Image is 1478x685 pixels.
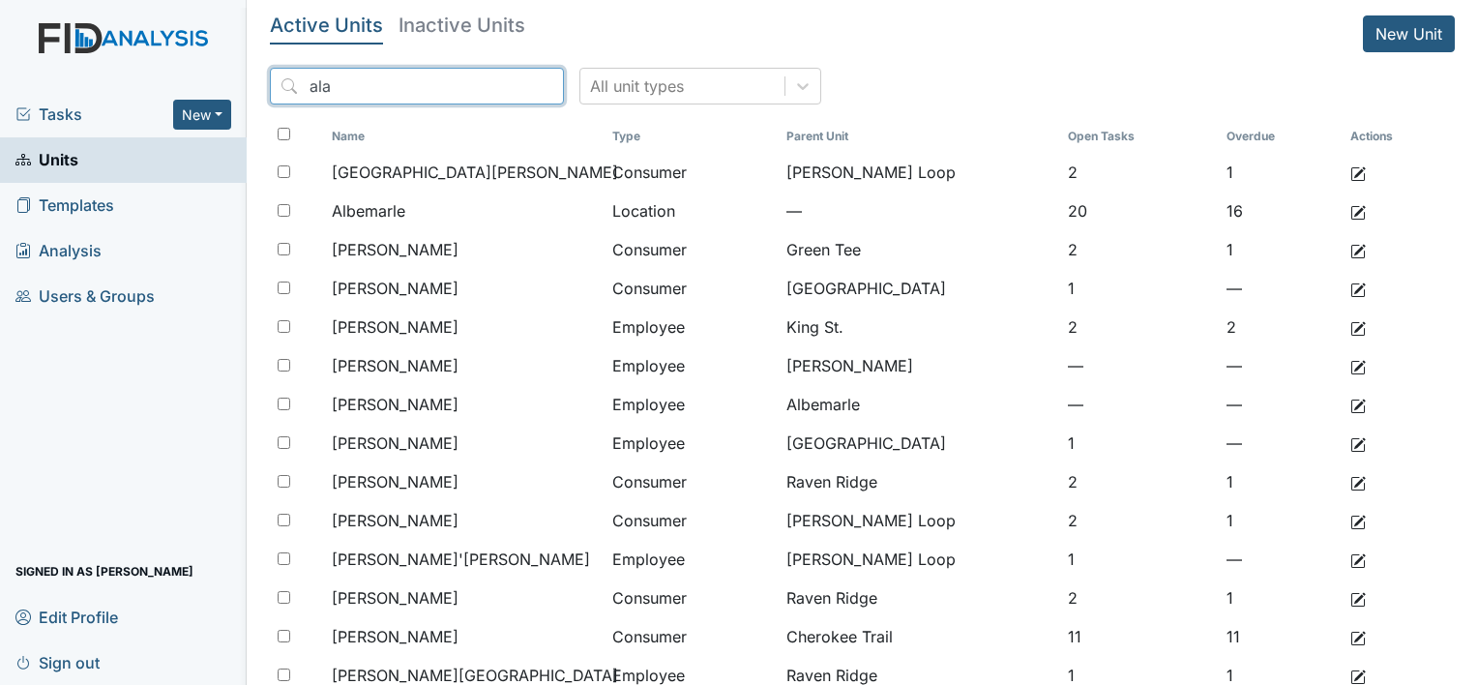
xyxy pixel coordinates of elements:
[1060,153,1220,192] td: 2
[1219,230,1343,269] td: 1
[1060,424,1220,462] td: 1
[605,120,779,153] th: Toggle SortBy
[324,120,605,153] th: Toggle SortBy
[332,199,405,223] span: Albemarle
[605,230,779,269] td: Consumer
[1219,579,1343,617] td: 1
[605,501,779,540] td: Consumer
[779,385,1059,424] td: Albemarle
[1219,501,1343,540] td: 1
[779,346,1059,385] td: [PERSON_NAME]
[332,315,458,339] span: [PERSON_NAME]
[779,153,1059,192] td: [PERSON_NAME] Loop
[332,354,458,377] span: [PERSON_NAME]
[399,15,525,35] h5: Inactive Units
[332,625,458,648] span: [PERSON_NAME]
[332,586,458,610] span: [PERSON_NAME]
[605,269,779,308] td: Consumer
[15,191,114,221] span: Templates
[270,15,383,35] h5: Active Units
[1060,385,1220,424] td: —
[332,161,618,184] span: [GEOGRAPHIC_DATA][PERSON_NAME]
[779,230,1059,269] td: Green Tee
[605,462,779,501] td: Consumer
[605,308,779,346] td: Employee
[1343,120,1439,153] th: Actions
[173,100,231,130] button: New
[332,277,458,300] span: [PERSON_NAME]
[1060,346,1220,385] td: —
[1060,192,1220,230] td: 20
[779,462,1059,501] td: Raven Ridge
[1219,120,1343,153] th: Toggle SortBy
[779,501,1059,540] td: [PERSON_NAME] Loop
[779,269,1059,308] td: [GEOGRAPHIC_DATA]
[1060,617,1220,656] td: 11
[1219,153,1343,192] td: 1
[1219,385,1343,424] td: —
[779,120,1059,153] th: Toggle SortBy
[605,617,779,656] td: Consumer
[779,579,1059,617] td: Raven Ridge
[15,556,193,586] span: Signed in as [PERSON_NAME]
[1219,269,1343,308] td: —
[1219,462,1343,501] td: 1
[1060,308,1220,346] td: 2
[1060,230,1220,269] td: 2
[590,74,684,98] div: All unit types
[278,128,290,140] input: Toggle All Rows Selected
[15,282,155,312] span: Users & Groups
[1060,269,1220,308] td: 1
[15,103,173,126] a: Tasks
[779,540,1059,579] td: [PERSON_NAME] Loop
[332,470,458,493] span: [PERSON_NAME]
[779,192,1059,230] td: —
[1219,617,1343,656] td: 11
[1060,579,1220,617] td: 2
[605,153,779,192] td: Consumer
[332,548,590,571] span: [PERSON_NAME]'[PERSON_NAME]
[15,602,118,632] span: Edit Profile
[605,385,779,424] td: Employee
[1219,424,1343,462] td: —
[15,647,100,677] span: Sign out
[779,617,1059,656] td: Cherokee Trail
[332,393,458,416] span: [PERSON_NAME]
[605,579,779,617] td: Consumer
[1219,540,1343,579] td: —
[332,238,458,261] span: [PERSON_NAME]
[779,308,1059,346] td: King St.
[1060,501,1220,540] td: 2
[1363,15,1455,52] a: New Unit
[15,145,78,175] span: Units
[270,68,564,104] input: Search...
[332,509,458,532] span: [PERSON_NAME]
[605,192,779,230] td: Location
[332,432,458,455] span: [PERSON_NAME]
[1060,540,1220,579] td: 1
[1060,462,1220,501] td: 2
[1060,120,1220,153] th: Toggle SortBy
[1219,308,1343,346] td: 2
[779,424,1059,462] td: [GEOGRAPHIC_DATA]
[15,236,102,266] span: Analysis
[605,424,779,462] td: Employee
[605,540,779,579] td: Employee
[1219,192,1343,230] td: 16
[1219,346,1343,385] td: —
[605,346,779,385] td: Employee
